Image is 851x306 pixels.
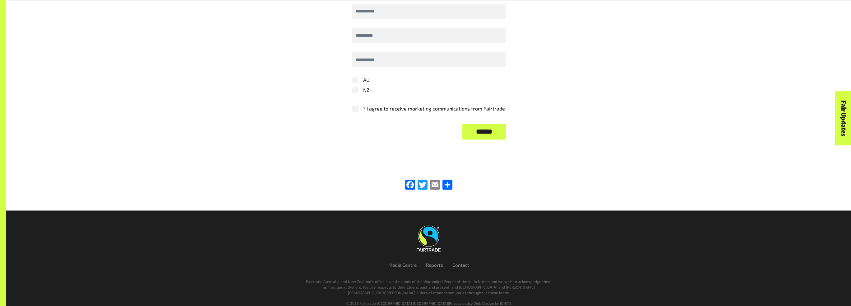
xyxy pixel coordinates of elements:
span: © 2025 Fairtrade [GEOGRAPHIC_DATA] [GEOGRAPHIC_DATA] [346,301,448,305]
label: * I agree to receive marketing communications from Fairtrade [352,105,506,112]
a: Privacy policy [449,301,473,305]
label: AU [352,76,506,84]
a: Share [441,180,454,191]
a: Media Centre [388,262,417,268]
label: NZ [352,86,506,94]
a: Facebook [404,180,416,191]
a: Reports [426,262,443,268]
div: | | [242,300,616,306]
a: Email [429,180,441,191]
a: Web Design by IGNITE [474,301,511,305]
a: Twitter [416,180,429,191]
p: Fairtrade Australia and New Zealand’s office is on the lands of the Wurundjeri People of the Kuli... [305,279,553,295]
a: Contact [452,262,469,268]
img: Fairtrade Australia New Zealand logo [417,225,441,252]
